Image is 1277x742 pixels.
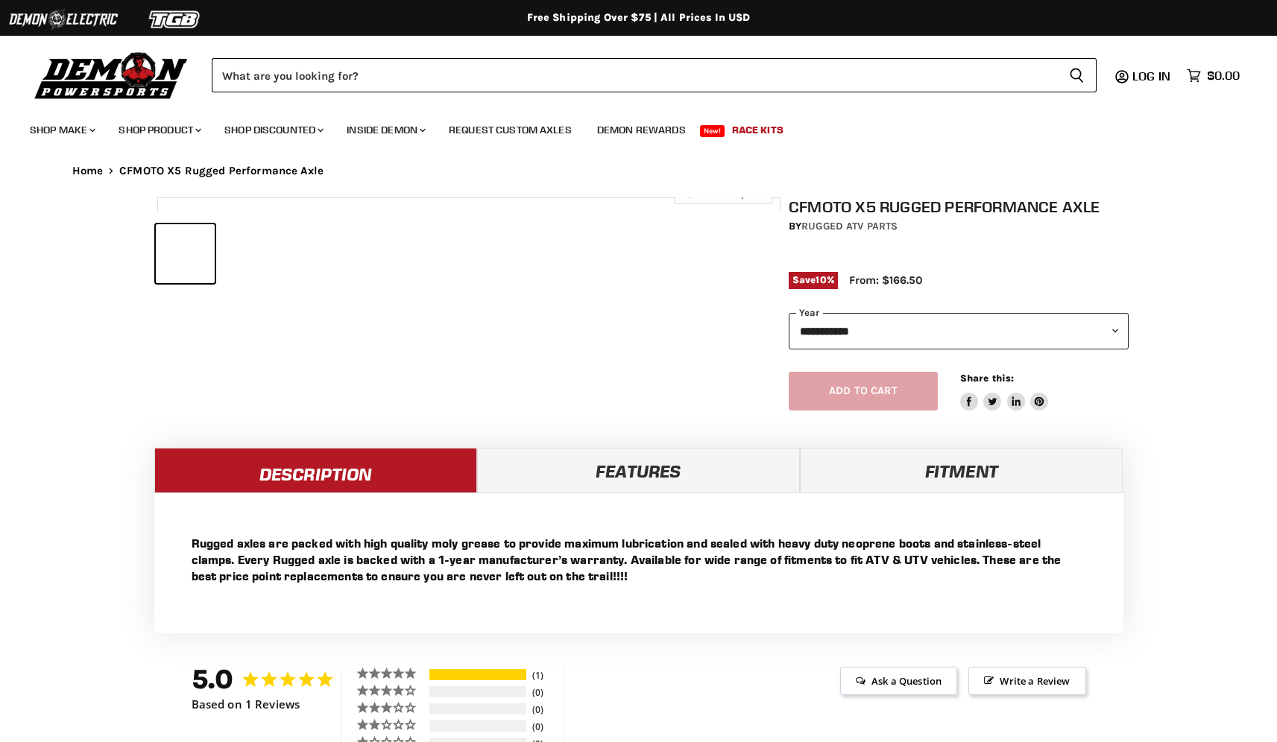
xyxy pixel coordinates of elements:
[789,218,1129,235] div: by
[429,669,526,680] div: 5-Star Ratings
[1126,69,1179,83] a: Log in
[156,224,215,283] button: IMAGE thumbnail
[107,115,210,145] a: Shop Product
[438,115,583,145] a: Request Custom Axles
[1179,65,1247,86] a: $0.00
[72,165,104,177] a: Home
[960,372,1014,384] span: Share this:
[586,115,697,145] a: Demon Rewards
[30,48,193,101] img: Demon Powersports
[700,125,725,137] span: New!
[192,663,234,695] strong: 5.0
[356,667,427,679] div: 5 ★
[477,448,800,492] a: Features
[1057,58,1097,92] button: Search
[816,274,826,285] span: 10
[119,165,324,177] span: CFMOTO X5 Rugged Performance Axle
[800,448,1123,492] a: Fitment
[789,313,1129,349] select: year
[19,109,1236,145] ul: Main menu
[192,698,300,711] span: Based on 1 Reviews
[529,669,560,682] div: 1
[42,11,1235,25] div: Free Shipping Over $75 | All Prices In USD
[681,188,764,199] span: Click to expand
[192,535,1086,584] p: Rugged axles are packed with high quality moly grease to provide maximum lubrication and sealed w...
[429,669,526,680] div: 100%
[212,58,1097,92] form: Product
[789,197,1129,216] h1: CFMOTO X5 Rugged Performance Axle
[7,5,119,34] img: Demon Electric Logo 2
[960,372,1049,411] aside: Share this:
[19,115,104,145] a: Shop Make
[42,165,1235,177] nav: Breadcrumbs
[1207,69,1240,83] span: $0.00
[849,273,922,287] span: From: $166.50
[119,5,231,34] img: TGB Logo 2
[840,667,957,695] span: Ask a Question
[801,220,898,232] a: Rugged ATV Parts
[721,115,795,145] a: Race Kits
[1132,69,1170,83] span: Log in
[213,115,332,145] a: Shop Discounted
[335,115,435,145] a: Inside Demon
[789,272,838,288] span: Save %
[968,667,1085,695] span: Write a Review
[154,448,477,492] a: Description
[212,58,1057,92] input: Search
